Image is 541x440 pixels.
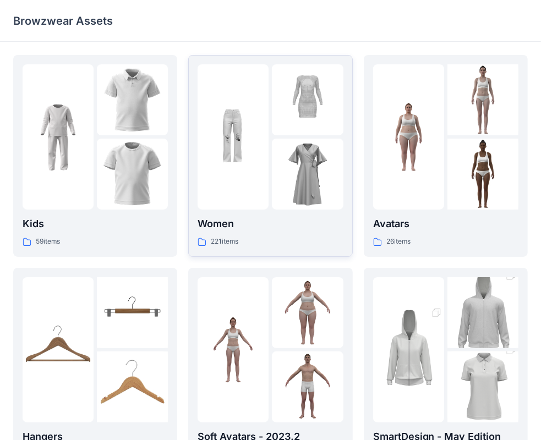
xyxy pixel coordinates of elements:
img: folder 2 [97,64,168,135]
img: folder 1 [198,102,269,173]
img: folder 1 [373,102,444,173]
img: folder 3 [272,139,343,210]
p: Browzwear Assets [13,13,113,29]
p: Avatars [373,216,518,232]
img: folder 3 [97,139,168,210]
img: folder 1 [198,314,269,385]
p: 59 items [36,236,60,248]
a: folder 1folder 2folder 3Kids59items [13,55,177,257]
img: folder 3 [447,139,518,210]
a: folder 1folder 2folder 3Women221items [188,55,352,257]
img: folder 1 [373,296,444,403]
img: folder 2 [272,64,343,135]
p: Women [198,216,343,232]
p: Kids [23,216,168,232]
img: folder 1 [23,102,94,173]
img: folder 1 [23,314,94,385]
p: 221 items [211,236,238,248]
p: 26 items [386,236,411,248]
img: folder 2 [447,260,518,366]
img: folder 3 [97,351,168,422]
img: folder 2 [97,277,168,348]
img: folder 2 [447,64,518,135]
img: folder 3 [272,351,343,422]
img: folder 2 [272,277,343,348]
a: folder 1folder 2folder 3Avatars26items [364,55,528,257]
